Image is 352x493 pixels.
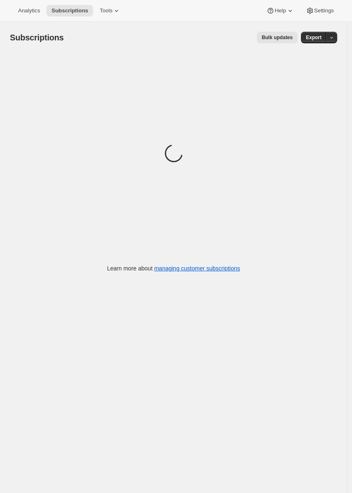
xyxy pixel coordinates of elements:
span: Help [275,7,286,14]
span: Bulk updates [262,34,293,41]
p: Learn more about [107,264,240,272]
a: managing customer subscriptions [154,265,240,272]
button: Tools [95,5,126,16]
span: Tools [100,7,112,14]
button: Subscriptions [47,5,93,16]
button: Bulk updates [257,32,298,43]
span: Settings [314,7,334,14]
button: Settings [301,5,339,16]
span: Export [306,34,322,41]
span: Subscriptions [10,33,64,42]
span: Subscriptions [51,7,88,14]
button: Export [301,32,326,43]
span: Analytics [18,7,40,14]
button: Analytics [13,5,45,16]
button: Help [261,5,299,16]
